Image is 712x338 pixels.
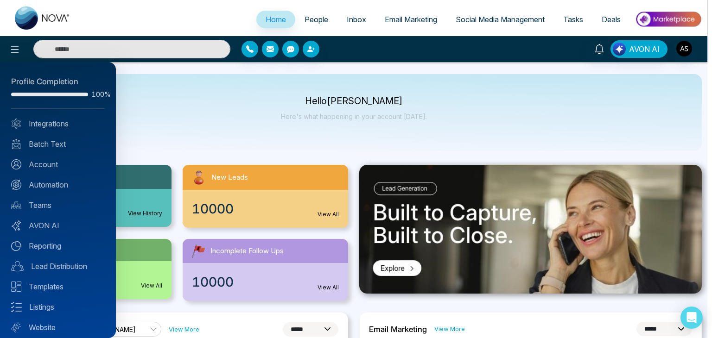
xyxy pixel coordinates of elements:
img: Website.svg [11,322,21,332]
a: Integrations [11,118,105,129]
a: Listings [11,301,105,313]
a: Teams [11,200,105,211]
img: Templates.svg [11,282,21,292]
a: Reporting [11,240,105,251]
a: AVON AI [11,220,105,231]
img: batch_text_white.png [11,139,21,149]
div: Profile Completion [11,76,105,88]
a: Automation [11,179,105,190]
a: Templates [11,281,105,292]
img: Listings.svg [11,302,22,312]
a: Website [11,322,105,333]
img: Avon-AI.svg [11,220,21,231]
a: Lead Distribution [11,261,105,272]
img: team.svg [11,200,21,210]
img: Automation.svg [11,180,21,190]
div: Open Intercom Messenger [680,307,703,329]
span: 100% [92,91,105,98]
a: Batch Text [11,138,105,150]
img: Account.svg [11,159,21,169]
img: Lead-dist.svg [11,261,24,271]
img: Reporting.svg [11,241,21,251]
a: Account [11,159,105,170]
img: Integrated.svg [11,119,21,129]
